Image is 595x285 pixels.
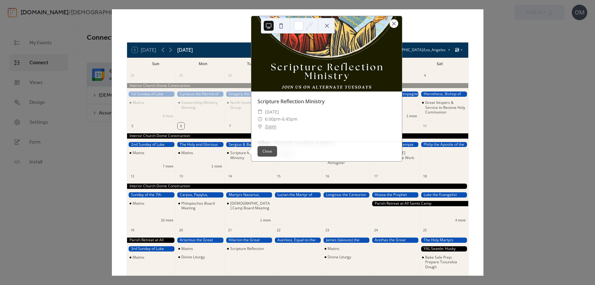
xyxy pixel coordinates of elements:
[258,115,262,123] div: ​
[225,150,273,160] div: Scripture Reflection Ministry
[420,255,468,269] div: Bake Sale Prep: Prepare Tsourekia Dough
[421,173,428,180] div: 18
[372,227,379,234] div: 24
[132,58,179,70] div: Sun
[230,201,271,211] div: [DEMOGRAPHIC_DATA] Camp Board Meeting
[181,201,222,211] div: Philoptochos Board Meeting
[420,246,468,252] div: YAL Seattle: Husky Parking Fundraiser
[176,142,224,147] div: The Holy and Glorious Apostle Thomas
[227,72,233,79] div: 30
[129,122,136,129] div: 5
[160,163,176,168] button: 7 more
[181,246,193,251] div: Matins
[371,192,419,198] div: Hosea the Prophet
[127,192,176,198] div: Sunday of the 7th Ecumenical Council
[404,113,419,118] button: 1 more
[258,146,277,157] button: Close
[420,91,468,97] div: Hierotheus, Bishop of Athens
[425,255,466,269] div: Bake Sale Prep: Prepare Tsourekia Dough
[425,100,466,115] div: Great Vespers & Service to Receive Holy Communion
[275,227,282,234] div: 22
[127,201,176,206] div: Matins
[176,201,224,211] div: Philoptochos Board Meeting
[230,150,271,160] div: Scripture Reflection Ministry
[230,246,264,251] div: Scripture Reflection
[225,201,273,211] div: All Saints Camp Board Meeting
[372,173,379,180] div: 17
[178,173,184,180] div: 13
[421,72,428,79] div: 4
[420,192,468,198] div: Luke the Evangelist
[176,255,224,260] div: Divine Liturgy
[133,150,144,155] div: Matins
[209,163,224,168] button: 1 more
[176,150,224,155] div: Matins
[225,142,273,147] div: Sergius & Bacchus the Great Martyrs of Syria
[158,217,176,222] button: 10 more
[282,115,297,123] span: 6:45pm
[178,122,184,129] div: 6
[251,98,402,105] div: Scripture Reflection Ministry
[225,100,273,110] div: North Seattle Small Group
[363,48,446,52] span: (GMT-08:00) [GEOGRAPHIC_DATA]/Los_Angeles
[133,201,144,206] div: Matins
[258,140,270,145] b: When
[322,255,371,260] div: Divine Liturgy
[421,227,428,234] div: 25
[178,72,184,79] div: 29
[225,91,273,97] div: Gregory the Illuminator, Bishop of Armenia
[225,192,273,198] div: Martyrs Nazarius, Gervasius, Protasius, & Celsus
[176,238,224,243] div: Artemius the Great Martyr of Antioch
[127,255,176,260] div: Matins
[258,139,396,146] p: : Alternate Tuesdays at 6pm PT.
[181,150,193,155] div: Matins
[258,108,262,116] div: ​
[227,58,274,70] div: Tue
[129,173,136,180] div: 12
[127,238,176,243] div: Parish Retreat at All Saints Camp
[127,91,176,97] div: 1st Sunday of Luke
[421,122,428,129] div: 11
[127,100,176,105] div: Matins
[227,227,233,234] div: 21
[265,108,279,116] span: [DATE]
[328,255,351,260] div: Divine Liturgy
[230,100,271,110] div: North Seattle Small Group
[324,227,331,234] div: 23
[258,123,262,130] div: ​
[225,246,273,251] div: Scripture Reflection
[322,246,371,251] div: Matins
[324,173,331,180] div: 16
[127,142,176,147] div: 2nd Sunday of Luke
[420,238,468,243] div: The Holy Martyrs Marcian and Martyrius the Notaries
[453,217,468,222] button: 4 more
[273,238,322,243] div: Averkios, Equal-to-the-Apostles and Wonderworker, Bishop of Hierapolis
[371,238,419,243] div: Arethas the Great Martyr and His Fellow Martyrs
[181,255,205,260] div: Divine Liturgy
[227,122,233,129] div: 7
[328,246,339,251] div: Matins
[127,150,176,155] div: Matins
[322,192,371,198] div: Longinus the Centurion
[275,173,282,180] div: 15
[176,246,224,251] div: Matins
[129,72,136,79] div: 28
[127,133,468,139] div: Interior Church Dome Construction
[420,142,468,147] div: Philip the Apostle of the 70, one of the 7 Deacons
[273,192,322,198] div: Lucian the Martyr of Antioch
[265,123,276,130] a: Zoom
[133,100,144,105] div: Matins
[127,83,468,88] div: Interior Church Dome Construction
[181,100,222,110] div: Stewardship Ministry Meeting
[129,227,136,234] div: 19
[176,91,224,97] div: Cyriacus the Hermit of Palestine
[371,201,468,206] div: Parish Retreat at All Saints Camp
[280,115,282,123] span: -
[176,100,224,110] div: Stewardship Ministry Meeting
[227,173,233,180] div: 14
[416,58,463,70] div: Sat
[179,58,227,70] div: Mon
[225,238,273,243] div: Hilarion the Great
[133,255,144,260] div: Matins
[160,113,176,118] button: 8 more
